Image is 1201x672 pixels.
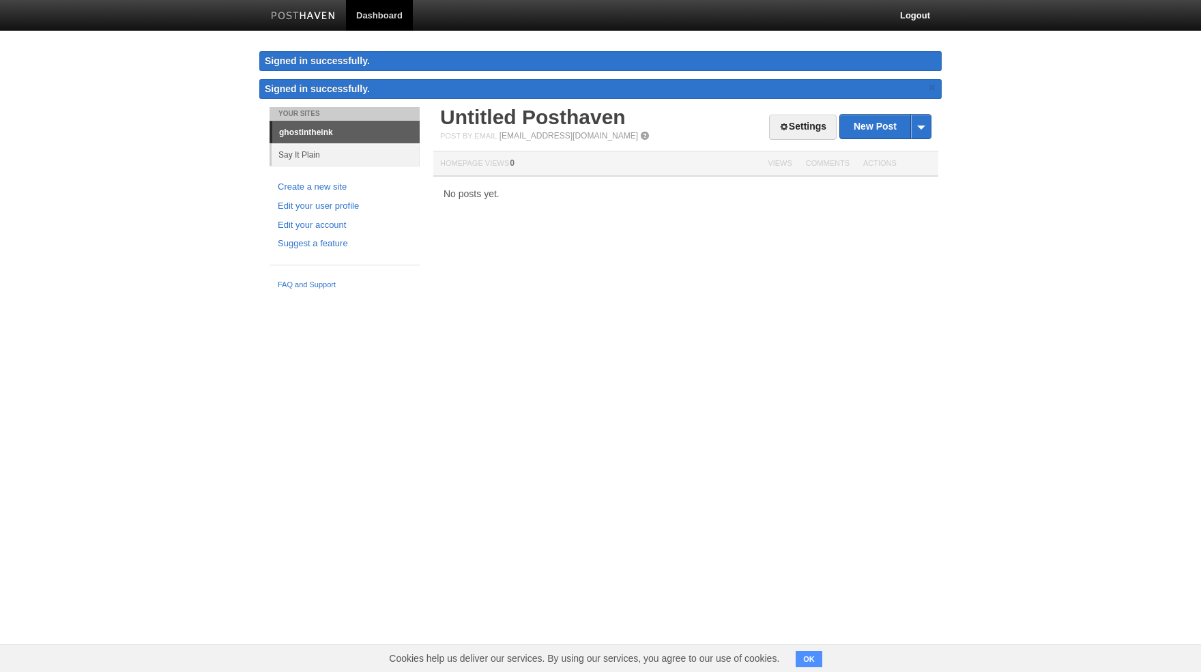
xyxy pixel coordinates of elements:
a: Settings [769,115,837,140]
a: [EMAIL_ADDRESS][DOMAIN_NAME] [500,131,638,141]
button: OK [796,651,822,667]
a: New Post [840,115,931,138]
th: Views [761,151,798,177]
li: Your Sites [270,107,420,121]
a: ghostintheink [272,121,420,143]
span: Signed in successfully. [265,83,370,94]
a: Suggest a feature [278,237,411,251]
div: No posts yet. [433,189,938,199]
a: × [926,79,938,96]
th: Comments [799,151,856,177]
a: Edit your account [278,218,411,233]
a: Say It Plain [272,143,420,166]
img: Posthaven-bar [271,12,336,22]
a: FAQ and Support [278,279,411,291]
th: Homepage Views [433,151,761,177]
span: Cookies help us deliver our services. By using our services, you agree to our use of cookies. [375,645,793,672]
a: Untitled Posthaven [440,106,626,128]
span: Post by Email [440,132,497,140]
a: Create a new site [278,180,411,194]
th: Actions [856,151,938,177]
span: 0 [510,158,515,168]
div: Signed in successfully. [259,51,942,71]
a: Edit your user profile [278,199,411,214]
